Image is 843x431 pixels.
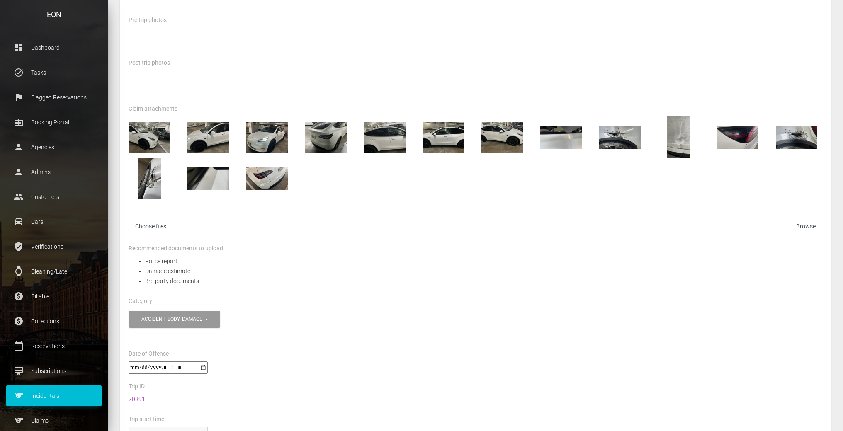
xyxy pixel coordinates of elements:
a: verified_user Verifications [6,236,102,257]
button: accident_body_damage [129,311,220,328]
p: Subscriptions [12,365,95,377]
li: 3rd party documents [145,276,822,286]
p: Flagged Reservations [12,91,95,104]
img: damage_photos_78a44d00-fa20-4901-97ca-fd14eec0fef1.jpeg [599,116,641,158]
a: corporate_fare Booking Portal [6,112,102,133]
a: paid Billable [6,286,102,307]
img: 0b8ce81a-5fa0-4206-8cbd-78368460da03_3F170042-4FF9-41D2-BB08-240B64FB2CDF_L0_001_1729803901.68177... [129,116,170,158]
p: Booking Portal [12,116,95,128]
p: Cleaning/Late [12,265,95,278]
a: sports Claims [6,410,102,431]
img: download%20(1).png [717,116,758,158]
img: 4e9f02f1-866f-459a-bc3b-a3c55ade8710_530D6E85-2690-4D09-A8E8-8267738FCA97_L0_001_1729803919.27625... [305,116,347,158]
label: Trip ID [129,383,145,391]
li: Police report [145,256,822,266]
p: Agencies [12,141,95,153]
p: Incidentals [12,390,95,402]
p: Billable [12,290,95,303]
a: flag Flagged Reservations [6,87,102,108]
img: download%20(2).png [776,116,817,158]
p: Customers [12,191,95,203]
img: 05f3916f-aa68-4f59-95af-ce011433b239_B757A5E4-C75F-48B0-8A5A-7B89D692FB0B_L0_001_1729803939.01195... [423,116,464,158]
img: 3d746e24-8c7a-4fb2-9cfd-477f107cdbff_373E129E-6B75-4599-A41E-8736D79B1CA2_L0_001_1729803943.33774... [187,116,229,158]
label: Claim attachments [129,105,177,113]
a: 70391 [129,396,145,402]
a: person Agencies [6,137,102,157]
p: Cars [12,215,95,228]
p: Dashboard [12,41,95,54]
a: dashboard Dashboard [6,37,102,58]
a: sports Incidentals [6,385,102,406]
div: accident_body_damage [141,316,204,323]
a: card_membership Subscriptions [6,361,102,381]
img: 3e8046a2-fb9f-4a73-9ebe-691a3120cd20_28AACDC3-D287-4EF0-99E4-87E1B93807E7_L0_001_1729803947.49331... [246,116,288,158]
a: task_alt Tasks [6,62,102,83]
img: 5ccc0ab1-1d40-4a86-b644-2eddacd7443b_1EBBD0AB-B22C-4AC4-B958-321CC5B14142_L0_001_1729803912.39094... [364,116,406,158]
p: Collections [12,315,95,327]
img: download%20(4).png [187,158,229,199]
a: watch Cleaning/Late [6,261,102,282]
label: Recommended documents to upload [129,245,223,253]
label: Post trip photos [129,59,170,67]
label: Choose files [129,219,822,236]
p: Admins [12,166,95,178]
p: Reservations [12,340,95,352]
label: Trip start time [129,415,164,424]
img: damage_photos_0d2eeb39-2eac-447e-8c18-1f4c215ade57_800.jpeg [540,116,582,158]
p: Verifications [12,240,95,253]
img: damage_photos_e6880ddb-9906-48ae-bd61-5de0a2d45dc7.jpeg [658,116,700,158]
p: Tasks [12,66,95,79]
a: people Customers [6,186,102,207]
a: paid Collections [6,311,102,332]
p: Claims [12,414,95,427]
label: Category [129,297,152,305]
a: person Admins [6,162,102,182]
a: calendar_today Reservations [6,336,102,356]
label: Pre trip photos [129,16,167,24]
img: download%20(3).png [129,158,170,199]
label: Date of Offense [129,350,169,358]
img: download.png [246,158,288,199]
a: drive_eta Cars [6,211,102,232]
li: Damage estimate [145,266,822,276]
img: 7c083d24-0830-4660-901d-af43fc6cc1b2_EBEA1531-C77D-4453-9BE8-C896F02B885B_L0_001_1729803908.20621... [481,116,523,158]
